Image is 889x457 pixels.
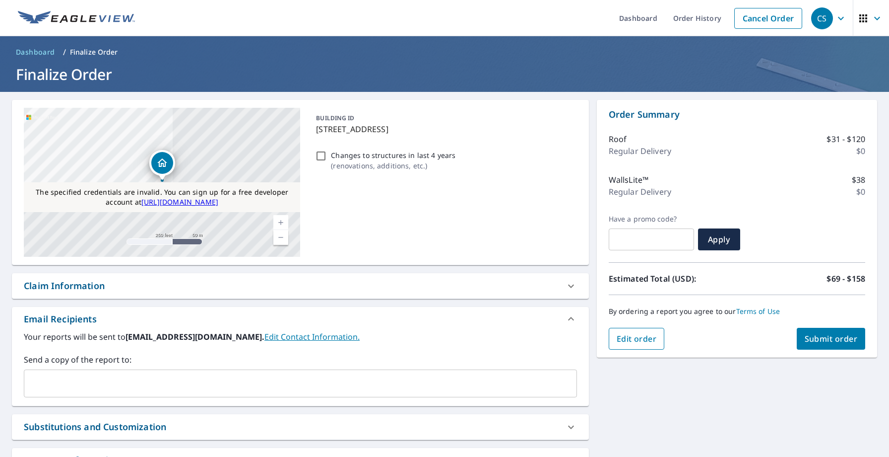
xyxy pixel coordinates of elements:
div: Dropped pin, building 1, Residential property, 1770 Marylhurst Dr West Linn, OR 97068 [149,150,175,181]
p: Estimated Total (USD): [609,273,737,285]
a: Current Level 17, Zoom In [273,215,288,230]
p: Roof [609,133,627,145]
p: Finalize Order [70,47,118,57]
div: Email Recipients [12,307,589,331]
nav: breadcrumb [12,44,877,60]
img: EV Logo [18,11,135,26]
a: Dashboard [12,44,59,60]
p: WallsLite™ [609,174,649,186]
span: Submit order [805,333,858,344]
button: Submit order [797,328,866,350]
p: Regular Delivery [609,145,671,157]
li: / [63,46,66,58]
p: $31 - $120 [826,133,865,145]
div: Claim Information [12,273,589,299]
span: Edit order [617,333,657,344]
a: EditContactInfo [264,331,360,342]
p: $69 - $158 [826,273,865,285]
div: The specified credentials are invalid. You can sign up for a free developer account at [24,182,300,212]
b: [EMAIL_ADDRESS][DOMAIN_NAME]. [126,331,264,342]
div: Substitutions and Customization [24,420,166,434]
div: CS [811,7,833,29]
p: Regular Delivery [609,186,671,198]
label: Send a copy of the report to: [24,354,577,366]
a: [URL][DOMAIN_NAME] [141,197,218,207]
h1: Finalize Order [12,64,877,84]
span: Apply [706,234,732,245]
p: Order Summary [609,108,865,121]
div: Substitutions and Customization [12,414,589,440]
a: Current Level 17, Zoom Out [273,230,288,245]
label: Your reports will be sent to [24,331,577,343]
label: Have a promo code? [609,215,694,224]
p: ( renovations, additions, etc. ) [331,160,455,171]
p: $0 [856,145,865,157]
p: By ordering a report you agree to our [609,307,865,316]
div: The specified credentials are invalid. You can sign up for a free developer account at http://www... [24,182,300,212]
p: [STREET_ADDRESS] [316,123,572,135]
span: Dashboard [16,47,55,57]
a: Terms of Use [736,306,780,316]
p: BUILDING ID [316,114,354,122]
p: $0 [856,186,865,198]
a: Cancel Order [734,8,802,29]
button: Apply [698,228,740,250]
div: Claim Information [24,279,105,293]
button: Edit order [609,328,665,350]
div: Email Recipients [24,312,97,326]
p: Changes to structures in last 4 years [331,150,455,160]
p: $38 [852,174,865,186]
